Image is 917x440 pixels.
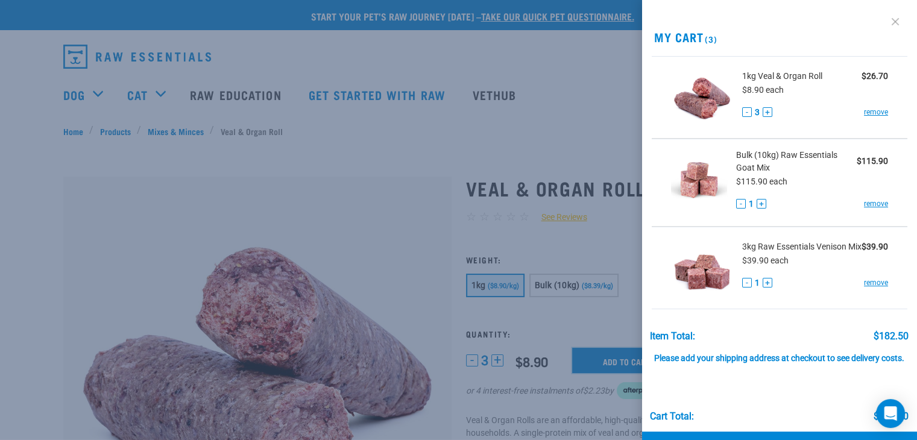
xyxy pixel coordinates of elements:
img: Raw Essentials Venison Mix [671,237,733,299]
div: Please add your shipping address at checkout to see delivery costs. [650,342,909,363]
span: $8.90 each [742,85,784,95]
button: + [763,107,772,117]
h2: My Cart [642,30,917,44]
button: - [736,199,746,209]
button: - [742,278,752,288]
strong: $115.90 [857,156,888,166]
span: 1 [755,277,760,289]
img: Raw Essentials Goat Mix [671,149,727,211]
div: Cart total: [650,411,694,422]
div: $182.50 [874,331,909,342]
span: (3) [703,37,717,41]
div: $182.50 [874,411,909,422]
span: 1 [749,198,754,210]
span: 1kg Veal & Organ Roll [742,70,822,83]
span: $115.90 each [736,177,787,186]
img: Veal & Organ Roll [671,66,733,128]
span: $39.90 each [742,256,789,265]
a: remove [864,107,888,118]
strong: $39.90 [862,242,888,251]
span: 3kg Raw Essentials Venison Mix [742,240,862,253]
span: 3 [755,106,760,119]
span: Bulk (10kg) Raw Essentials Goat Mix [736,149,857,174]
strong: $26.70 [862,71,888,81]
button: + [757,199,766,209]
button: - [742,107,752,117]
a: remove [864,198,888,209]
button: + [763,278,772,288]
div: Item Total: [650,331,695,342]
a: remove [864,277,888,288]
div: Open Intercom Messenger [876,399,905,428]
